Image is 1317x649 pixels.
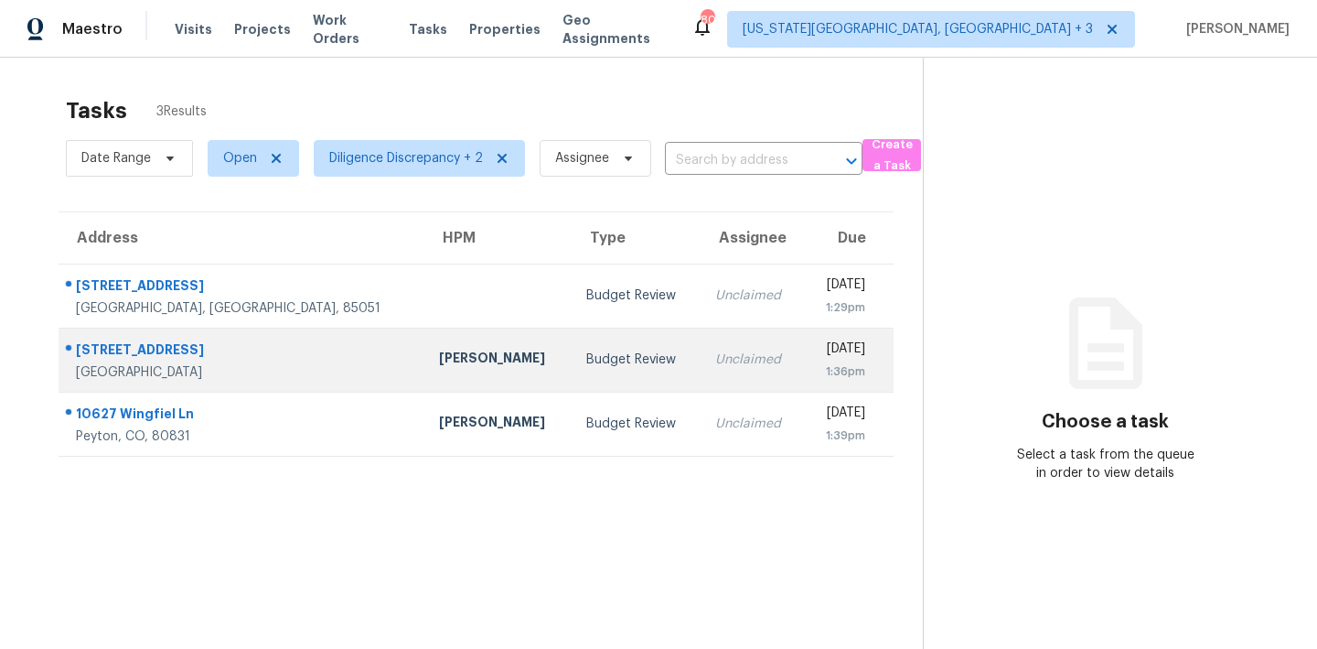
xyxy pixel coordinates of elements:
[76,405,410,427] div: 10627 Wingfiel Ln
[555,149,609,168] span: Assignee
[424,212,572,264] th: HPM
[586,351,686,369] div: Budget Review
[862,139,921,171] button: Create a Task
[59,212,424,264] th: Address
[819,276,865,298] div: [DATE]
[572,212,701,264] th: Type
[804,212,894,264] th: Due
[223,149,257,168] span: Open
[439,349,557,372] div: [PERSON_NAME]
[701,11,713,29] div: 80
[62,20,123,38] span: Maestro
[562,11,669,48] span: Geo Assignments
[665,146,811,175] input: Search by address
[1179,20,1290,38] span: [PERSON_NAME]
[156,103,207,121] span: 3 Results
[819,427,865,445] div: 1:39pm
[819,362,865,381] div: 1:36pm
[839,148,864,174] button: Open
[76,299,410,318] div: [GEOGRAPHIC_DATA], [GEOGRAPHIC_DATA], 85051
[76,276,410,299] div: [STREET_ADDRESS]
[81,149,151,168] span: Date Range
[586,415,686,433] div: Budget Review
[701,212,804,264] th: Assignee
[409,23,447,36] span: Tasks
[586,287,686,305] div: Budget Review
[715,351,789,369] div: Unclaimed
[819,404,865,427] div: [DATE]
[76,341,410,363] div: [STREET_ADDRESS]
[175,20,212,38] span: Visits
[439,413,557,436] div: [PERSON_NAME]
[313,11,388,48] span: Work Orders
[66,102,127,120] h2: Tasks
[469,20,541,38] span: Properties
[329,149,483,168] span: Diligence Discrepancy + 2
[743,20,1093,38] span: [US_STATE][GEOGRAPHIC_DATA], [GEOGRAPHIC_DATA] + 3
[715,415,789,433] div: Unclaimed
[1014,446,1196,482] div: Select a task from the queue in order to view details
[872,135,912,177] span: Create a Task
[1042,413,1169,431] h3: Choose a task
[76,427,410,446] div: Peyton, CO, 80831
[234,20,291,38] span: Projects
[76,363,410,382] div: [GEOGRAPHIC_DATA]
[819,298,865,317] div: 1:29pm
[819,340,865,362] div: [DATE]
[715,287,789,305] div: Unclaimed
